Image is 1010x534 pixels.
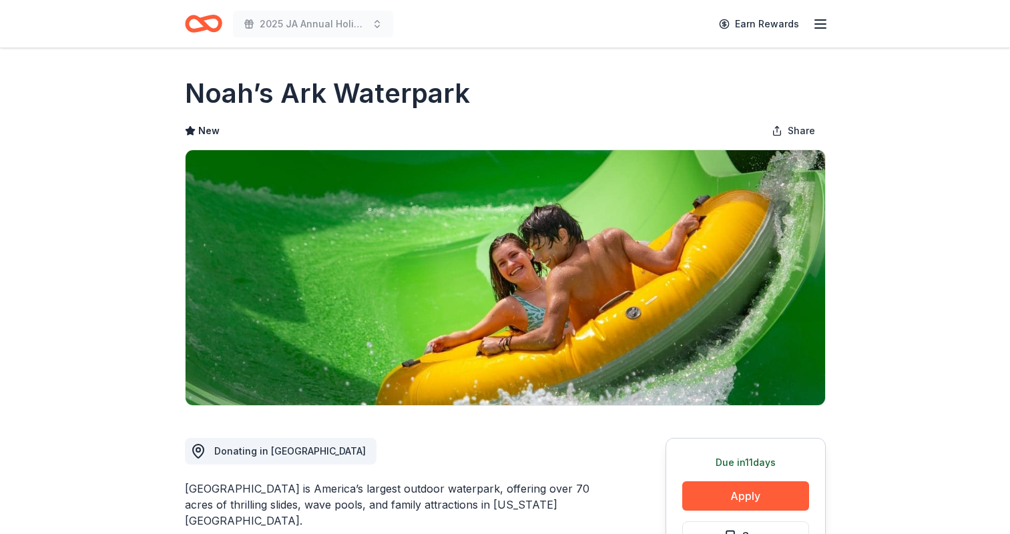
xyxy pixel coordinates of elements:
[198,123,220,139] span: New
[711,12,807,36] a: Earn Rewards
[233,11,393,37] button: 2025 JA Annual Holiday Auction
[185,75,470,112] h1: Noah’s Ark Waterpark
[682,455,809,471] div: Due in 11 days
[761,117,826,144] button: Share
[214,445,366,457] span: Donating in [GEOGRAPHIC_DATA]
[788,123,815,139] span: Share
[185,8,222,39] a: Home
[260,16,366,32] span: 2025 JA Annual Holiday Auction
[682,481,809,511] button: Apply
[186,150,825,405] img: Image for Noah’s Ark Waterpark
[185,481,601,529] div: [GEOGRAPHIC_DATA] is America’s largest outdoor waterpark, offering over 70 acres of thrilling sli...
